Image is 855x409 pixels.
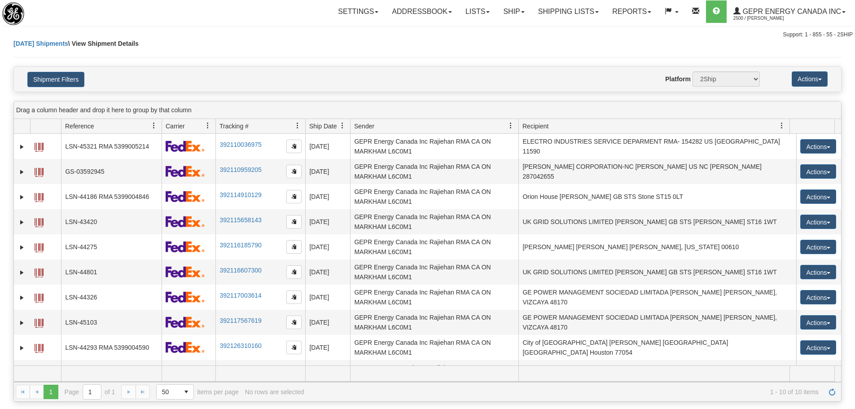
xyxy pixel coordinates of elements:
[2,2,24,25] img: logo2500.jpg
[65,122,94,131] span: Reference
[61,259,162,285] td: LSN-44801
[305,119,350,134] th: Press ctrl + space to group
[800,240,836,254] button: Actions
[156,384,194,400] span: Page sizes drop down
[789,119,834,134] th: Press ctrl + space to group
[286,316,302,329] button: Copy to clipboard
[35,239,44,254] a: Label
[219,317,261,324] a: 392117567619
[305,360,350,385] td: [DATE]
[65,384,115,400] span: Page of 1
[35,290,44,304] a: Label
[518,259,796,285] td: UK GRID SOLUTIONS LIMITED [PERSON_NAME] GB STS [PERSON_NAME] ST16 1WT
[18,343,26,352] a: Expand
[459,0,496,23] a: Lists
[309,122,337,131] span: Ship Date
[18,318,26,327] a: Expand
[518,119,789,134] th: Press ctrl + space to group
[665,75,691,84] label: Platform
[35,264,44,279] a: Label
[286,265,302,279] button: Copy to clipboard
[35,340,44,354] a: Label
[18,293,26,302] a: Expand
[219,141,261,148] a: 392110036975
[219,191,261,198] a: 392114910129
[14,101,841,119] div: grid grouping header
[800,365,836,380] button: Actions
[792,71,828,87] button: Actions
[331,0,385,23] a: Settings
[61,159,162,184] td: GS-03592945
[166,291,205,303] img: 2 - FedEx Express®
[335,118,350,133] a: Ship Date filter column settings
[219,122,249,131] span: Tracking #
[305,285,350,310] td: [DATE]
[35,214,44,229] a: Label
[518,184,796,209] td: Orion House [PERSON_NAME] GB STS Stone ST15 0LT
[350,259,518,285] td: GEPR Energy Canada Inc Rajiehan RMA CA ON MARKHAM L6C0M1
[305,134,350,159] td: [DATE]
[18,243,26,252] a: Expand
[2,31,853,39] div: Support: 1 - 855 - 55 - 2SHIP
[35,365,44,379] a: Label
[350,184,518,209] td: GEPR Energy Canada Inc Rajiehan RMA CA ON MARKHAM L6C0M1
[286,190,302,203] button: Copy to clipboard
[350,159,518,184] td: GEPR Energy Canada Inc Rajiehan RMA CA ON MARKHAM L6C0M1
[800,340,836,355] button: Actions
[61,360,162,385] td: LSN-43659 RMA 5399004084
[166,241,205,252] img: 2 - FedEx Express®
[286,215,302,229] button: Copy to clipboard
[741,8,841,15] span: GEPR Energy Canada Inc
[61,234,162,259] td: LSN-44275
[61,209,162,234] td: LSN-43420
[350,234,518,259] td: GEPR Energy Canada Inc Rajiehan RMA CA ON MARKHAM L6C0M1
[286,290,302,304] button: Copy to clipboard
[219,242,261,249] a: 392116185790
[35,139,44,153] a: Label
[18,193,26,202] a: Expand
[219,166,261,173] a: 392110959205
[354,122,374,131] span: Sender
[518,134,796,159] td: ELECTRO INDUSTRIES SERVICE DEPARMENT RMA- 154282 US [GEOGRAPHIC_DATA] 11590
[305,310,350,335] td: [DATE]
[219,292,261,299] a: 392117003614
[61,310,162,335] td: LSN-45103
[83,385,101,399] input: Page 1
[35,189,44,203] a: Label
[350,119,518,134] th: Press ctrl + space to group
[310,388,819,396] span: 1 - 10 of 10 items
[162,119,215,134] th: Press ctrl + space to group
[800,215,836,229] button: Actions
[286,140,302,153] button: Copy to clipboard
[18,268,26,277] a: Expand
[166,317,205,328] img: 2 - FedEx Express®
[503,118,518,133] a: Sender filter column settings
[61,134,162,159] td: LSN-45321 RMA 5399005214
[13,40,68,47] a: [DATE] Shipments
[219,216,261,224] a: 392115658143
[61,119,162,134] th: Press ctrl + space to group
[800,139,836,154] button: Actions
[834,158,854,250] iframe: chat widget
[219,267,261,274] a: 392116607300
[305,259,350,285] td: [DATE]
[166,122,185,131] span: Carrier
[305,209,350,234] td: [DATE]
[200,118,215,133] a: Carrier filter column settings
[605,0,658,23] a: Reports
[518,285,796,310] td: GE POWER MANAGEMENT SOCIEDAD LIMITADA [PERSON_NAME] [PERSON_NAME], VIZCAYA 48170
[146,118,162,133] a: Reference filter column settings
[305,159,350,184] td: [DATE]
[162,387,174,396] span: 50
[350,360,518,385] td: GEPR Energy Canada Inc Rajiehan RMA CA ON MARKHAM L6C0M1
[800,265,836,279] button: Actions
[305,335,350,360] td: [DATE]
[219,342,261,349] a: 392126310160
[290,118,305,133] a: Tracking # filter column settings
[800,290,836,304] button: Actions
[800,164,836,179] button: Actions
[518,159,796,184] td: [PERSON_NAME] CORPORATION-NC [PERSON_NAME] US NC [PERSON_NAME] 287042655
[166,216,205,227] img: 2 - FedEx Express®
[35,164,44,178] a: Label
[350,209,518,234] td: GEPR Energy Canada Inc Rajiehan RMA CA ON MARKHAM L6C0M1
